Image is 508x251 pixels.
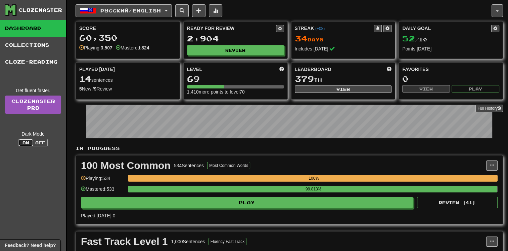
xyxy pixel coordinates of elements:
div: 1,000 Sentences [171,238,205,245]
span: Level [187,66,202,73]
span: Played [DATE]: 0 [81,213,115,218]
div: 534 Sentences [174,162,204,169]
span: 379 [295,74,314,83]
div: 100 Most Common [81,160,171,171]
span: This week in points, UTC [387,66,391,73]
span: / 10 [402,37,427,42]
div: Mastered: 533 [81,186,125,197]
span: 52 [402,34,415,43]
div: 99.813% [130,186,497,192]
strong: 824 [141,45,149,50]
span: Score more points to level up [279,66,284,73]
button: Русский/English [76,4,172,17]
button: Fluency Fast Track [209,238,246,245]
div: Favorites [402,66,499,73]
button: Full History [475,105,503,112]
div: Playing: 534 [81,175,125,186]
div: Ready for Review [187,25,276,32]
div: Fast Track Level 1 [81,237,168,247]
button: More stats [209,4,222,17]
div: Playing: [79,44,112,51]
button: Off [33,139,48,146]
div: Daily Goal [402,25,491,32]
button: Play [452,85,499,93]
span: 34 [295,34,308,43]
button: Add sentence to collection [192,4,205,17]
div: 0 [402,75,499,83]
button: View [295,85,392,93]
button: Most Common Words [207,162,250,169]
div: Get fluent faster. [5,87,61,94]
button: On [18,139,33,146]
div: 2,904 [187,34,284,43]
div: 100% [130,175,498,182]
span: Leaderboard [295,66,331,73]
button: Search sentences [175,4,189,17]
span: Open feedback widget [5,242,56,249]
div: th [295,75,392,83]
div: 1,410 more points to level 70 [187,88,284,95]
span: 14 [79,74,91,83]
strong: 9 [94,86,97,92]
div: Clozemaster [18,7,62,13]
div: 69 [187,75,284,83]
a: ClozemasterPro [5,96,61,114]
div: Streak [295,25,374,32]
div: New / Review [79,85,176,92]
strong: 5 [79,86,82,92]
div: sentences [79,75,176,83]
button: View [402,85,450,93]
div: Day s [295,34,392,43]
div: Mastered: [116,44,149,51]
a: (+08) [315,26,325,31]
button: Review [187,45,284,55]
p: In Progress [76,145,503,152]
span: Played [DATE] [79,66,115,73]
button: Play [81,197,413,208]
div: Dark Mode [5,131,61,137]
div: Includes [DATE]! [295,45,392,52]
div: 60,350 [79,34,176,42]
div: Points [DATE] [402,45,499,52]
strong: 3,507 [101,45,112,50]
button: Review (41) [417,197,498,208]
span: Русский / English [100,8,161,13]
div: Score [79,25,176,32]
